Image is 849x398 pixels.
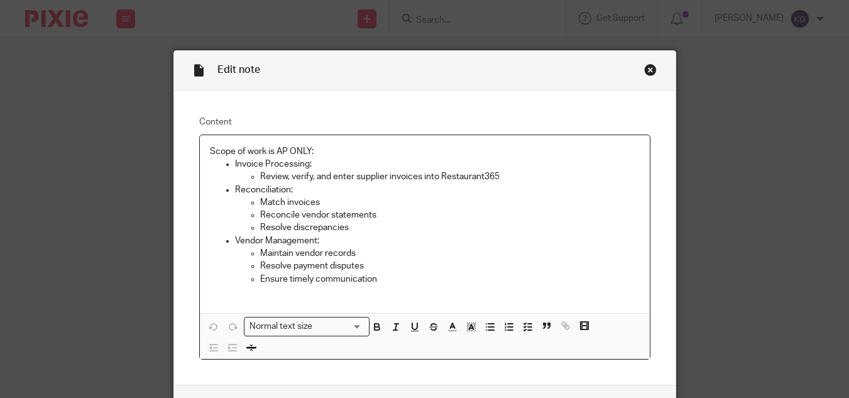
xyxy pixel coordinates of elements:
p: Maintain vendor records [260,247,640,260]
p: Invoice Processing: [235,158,640,170]
p: Reconcile vendor statements [260,209,640,221]
p: Ensure timely communication [260,273,640,285]
span: Edit note [217,65,260,75]
p: Vendor Management: [235,235,640,247]
div: Search for option [244,317,370,336]
p: Scope of work is AP ONLY: [210,145,640,158]
label: Content [199,116,650,128]
p: Review, verify, and enter supplier invoices into Restaurant365 [260,170,640,183]
p: Resolve payment disputes [260,260,640,272]
p: Reconciliation: [235,184,640,196]
p: Resolve discrepancies [260,221,640,234]
div: Close this dialog window [644,64,657,76]
p: Match invoices [260,196,640,209]
span: Normal text size [247,320,315,333]
input: Search for option [316,320,361,333]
